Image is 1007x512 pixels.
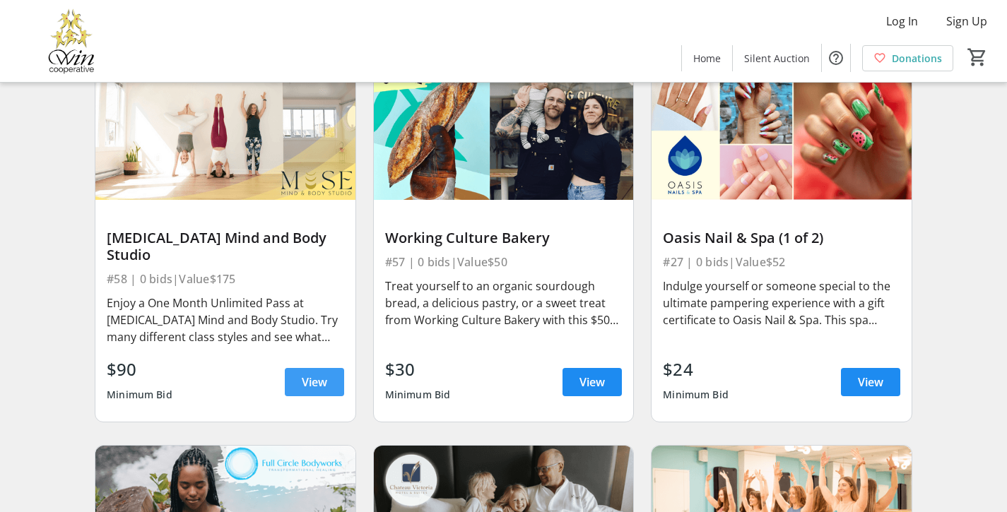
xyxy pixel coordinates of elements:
img: Victoria Women In Need Community Cooperative's Logo [8,6,134,76]
span: Home [693,51,721,66]
span: View [302,374,327,391]
div: #57 | 0 bids | Value $50 [385,252,623,272]
button: Log In [875,10,929,32]
a: Silent Auction [733,45,821,71]
div: Minimum Bid [385,382,451,407]
div: $30 [385,357,451,382]
a: View [563,368,622,396]
div: Oasis Nail & Spa (1 of 2) [663,230,900,246]
div: Indulge yourself or someone special to the ultimate pampering experience with a gift certificate ... [663,278,900,328]
button: Sign Up [935,10,999,32]
div: Minimum Bid [663,382,729,407]
a: Home [682,45,732,71]
div: Treat yourself to an organic sourdough bread, a delicious pastry, or a sweet treat from Working C... [385,278,623,328]
div: $24 [663,357,729,382]
button: Help [822,44,850,72]
span: Sign Up [946,13,987,30]
a: Donations [862,45,953,71]
span: View [858,374,883,391]
img: Working Culture Bakery [374,54,634,200]
div: Working Culture Bakery [385,230,623,246]
img: MUSE Mind and Body Studio [95,54,355,200]
img: Oasis Nail & Spa (1 of 2) [652,54,912,200]
span: Log In [886,13,918,30]
a: View [285,368,344,396]
span: View [579,374,605,391]
span: Silent Auction [744,51,810,66]
div: Enjoy a One Month Unlimited Pass at [MEDICAL_DATA] Mind and Body Studio. Try many different class... [107,294,344,345]
button: Cart [965,44,990,70]
div: Minimum Bid [107,382,172,407]
div: #58 | 0 bids | Value $175 [107,269,344,289]
div: $90 [107,357,172,382]
div: [MEDICAL_DATA] Mind and Body Studio [107,230,344,263]
a: View [841,368,900,396]
span: Donations [892,51,942,66]
div: #27 | 0 bids | Value $52 [663,252,900,272]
